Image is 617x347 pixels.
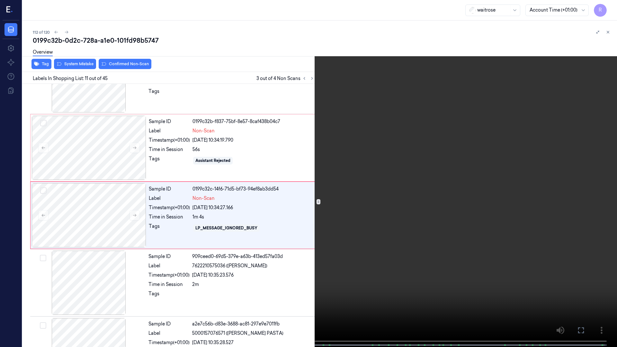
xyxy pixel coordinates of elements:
[192,146,314,153] div: 56s
[148,339,190,346] div: Timestamp (+01:00)
[192,195,215,202] span: Non-Scan
[148,321,190,327] div: Sample ID
[40,255,46,261] button: Select row
[31,59,51,69] button: Tag
[195,158,230,164] div: Assistant Rejected
[40,322,46,329] button: Select row
[54,59,96,69] button: System Mistake
[33,30,50,35] span: 112 of 120
[192,272,315,279] div: [DATE] 10:35:23.576
[149,186,190,192] div: Sample ID
[192,128,215,134] span: Non-Scan
[149,118,190,125] div: Sample ID
[192,281,315,288] div: 2m
[149,204,190,211] div: Timestamp (+01:00)
[40,120,47,126] button: Select row
[149,156,190,166] div: Tags
[192,118,314,125] div: 0199c32b-f837-75bf-8e57-8caf438b04c7
[192,204,314,211] div: [DATE] 10:34:27.166
[148,330,190,337] div: Label
[192,339,315,346] div: [DATE] 10:35:28.527
[149,128,190,134] div: Label
[148,290,190,301] div: Tags
[192,262,267,269] span: 7622210575036 ([PERSON_NAME])
[33,75,108,82] span: Labels In Shopping List: 11 out of 45
[148,272,190,279] div: Timestamp (+01:00)
[33,49,53,56] a: Overview
[149,146,190,153] div: Time in Session
[594,4,607,17] button: R
[149,195,190,202] div: Label
[40,187,47,194] button: Select row
[192,321,315,327] div: a2e7c56b-d83e-3688-ac81-297e9e7011fb
[192,186,314,192] div: 0199c32c-14f6-71d5-bf73-94ef8ab3dd54
[192,253,315,260] div: 909ceed0-69d5-379e-a63b-413ed57fa03d
[149,137,190,144] div: Timestamp (+01:00)
[192,214,314,220] div: 1m 4s
[33,36,612,45] div: 0199c32b-0d2c-728a-a1e0-101fd98b5747
[148,88,190,98] div: Tags
[256,75,316,82] span: 3 out of 4 Non Scans
[192,330,283,337] span: 5000157076571 ([PERSON_NAME] PASTA)
[195,225,257,231] div: LP_MESSAGE_IGNORED_BUSY
[148,281,190,288] div: Time in Session
[192,137,314,144] div: [DATE] 10:34:19.790
[149,223,190,233] div: Tags
[99,59,151,69] button: Confirmed Non-Scan
[148,262,190,269] div: Label
[148,253,190,260] div: Sample ID
[149,214,190,220] div: Time in Session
